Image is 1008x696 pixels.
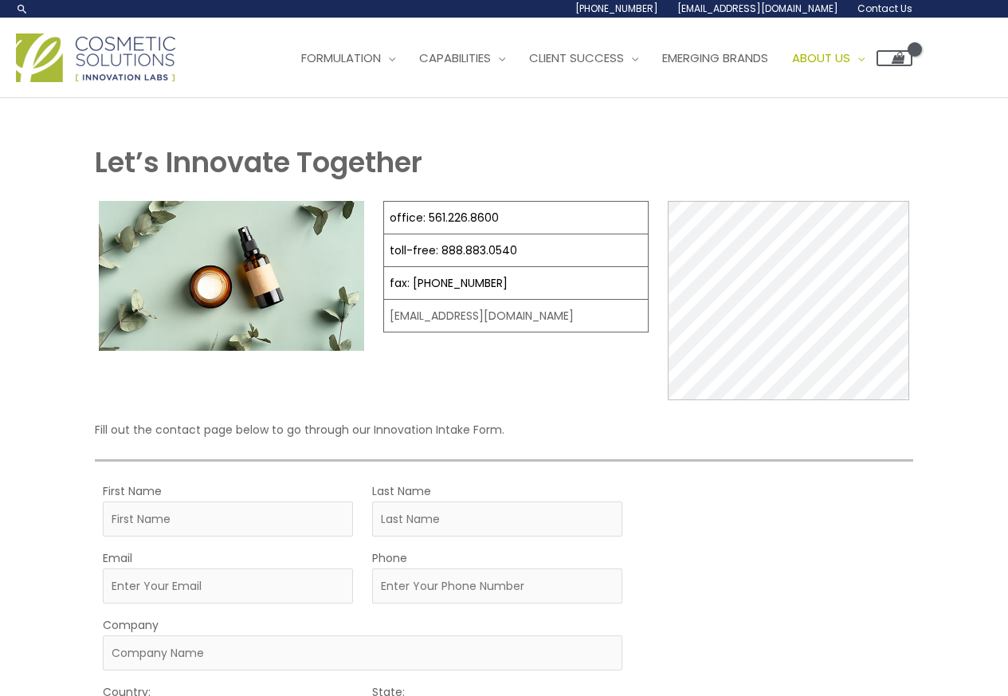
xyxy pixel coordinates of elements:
[103,615,159,635] label: Company
[372,548,407,568] label: Phone
[677,2,838,15] span: [EMAIL_ADDRESS][DOMAIN_NAME]
[16,33,175,82] img: Cosmetic Solutions Logo
[103,568,353,604] input: Enter Your Email
[390,210,499,226] a: office: 561.226.8600
[103,501,353,537] input: First Name
[390,242,517,258] a: toll-free: 888.883.0540
[277,34,912,82] nav: Site Navigation
[662,49,768,66] span: Emerging Brands
[575,2,658,15] span: [PHONE_NUMBER]
[780,34,877,82] a: About Us
[372,501,622,537] input: Last Name
[517,34,650,82] a: Client Success
[384,300,649,332] td: [EMAIL_ADDRESS][DOMAIN_NAME]
[289,34,407,82] a: Formulation
[650,34,780,82] a: Emerging Brands
[95,419,913,440] p: Fill out the contact page below to go through our Innovation Intake Form.
[372,481,431,501] label: Last Name
[301,49,381,66] span: Formulation
[877,50,912,66] a: View Shopping Cart, empty
[792,49,850,66] span: About Us
[529,49,624,66] span: Client Success
[99,201,364,351] img: Contact page image for private label skincare manufacturer Cosmetic solutions shows a skin care b...
[372,568,622,604] input: Enter Your Phone Number
[103,635,622,670] input: Company Name
[407,34,517,82] a: Capabilities
[419,49,491,66] span: Capabilities
[16,2,29,15] a: Search icon link
[390,275,508,291] a: fax: [PHONE_NUMBER]
[103,548,132,568] label: Email
[103,481,162,501] label: First Name
[95,143,422,182] strong: Let’s Innovate Together
[857,2,912,15] span: Contact Us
